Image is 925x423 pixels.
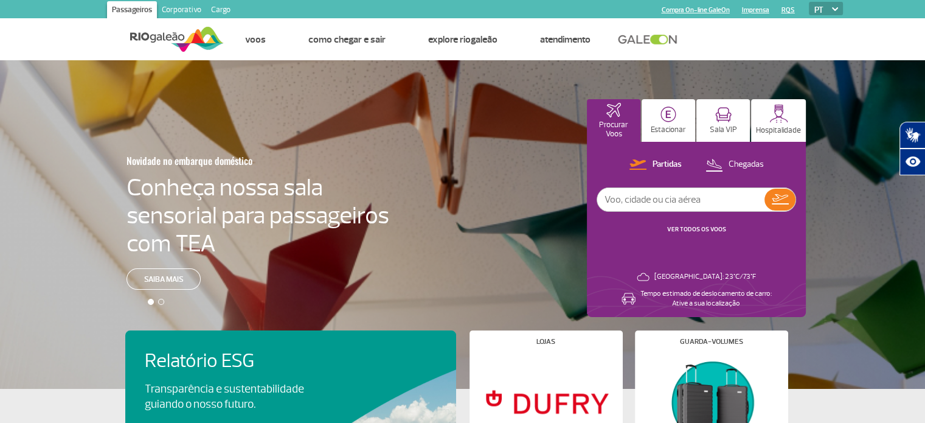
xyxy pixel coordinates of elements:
[145,382,317,412] p: Transparência e sustentabilidade guiando o nosso futuro.
[145,350,338,372] h4: Relatório ESG
[710,125,737,135] p: Sala VIP
[654,272,756,282] p: [GEOGRAPHIC_DATA]: 23°C/73°F
[662,6,730,14] a: Compra On-line GaleOn
[626,157,685,173] button: Partidas
[680,338,743,345] h4: Guarda-volumes
[206,1,235,21] a: Cargo
[756,126,801,135] p: Hospitalidade
[702,157,767,173] button: Chegadas
[899,122,925,175] div: Plugin de acessibilidade da Hand Talk.
[157,1,206,21] a: Corporativo
[587,99,640,142] button: Procurar Voos
[653,159,682,170] p: Partidas
[126,268,201,290] a: Saiba mais
[308,33,386,46] a: Como chegar e sair
[742,6,769,14] a: Imprensa
[606,103,621,117] img: airplaneHomeActive.svg
[899,122,925,149] button: Abrir tradutor de língua de sinais.
[769,104,788,123] img: hospitality.svg
[540,33,591,46] a: Atendimento
[751,99,806,142] button: Hospitalidade
[781,6,795,14] a: RQS
[696,99,750,142] button: Sala VIP
[663,225,730,234] button: VER TODOS OS VOOS
[651,125,686,135] p: Estacionar
[245,33,266,46] a: Voos
[642,99,695,142] button: Estacionar
[899,149,925,175] button: Abrir recursos assistivos.
[640,289,772,309] p: Tempo estimado de deslocamento de carro: Ative a sua localização
[126,148,330,173] h3: Novidade no embarque doméstico
[145,350,437,412] a: Relatório ESGTransparência e sustentabilidade guiando o nosso futuro.
[107,1,157,21] a: Passageiros
[536,338,555,345] h4: Lojas
[729,159,764,170] p: Chegadas
[593,121,634,139] p: Procurar Voos
[715,107,732,122] img: vipRoom.svg
[428,33,497,46] a: Explore RIOgaleão
[667,225,726,233] a: VER TODOS OS VOOS
[660,107,676,122] img: carParkingHome.svg
[597,188,764,211] input: Voo, cidade ou cia aérea
[126,173,389,257] h4: Conheça nossa sala sensorial para passageiros com TEA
